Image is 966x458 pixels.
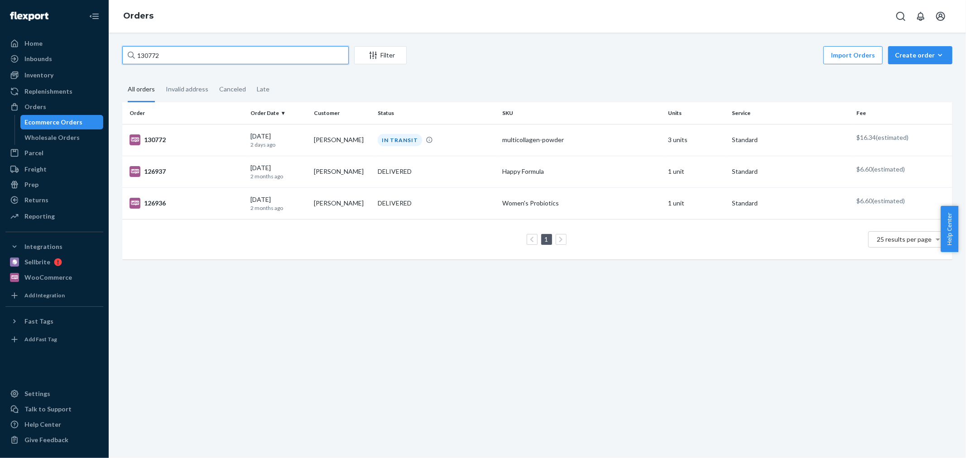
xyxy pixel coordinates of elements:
img: Flexport logo [10,12,48,21]
a: Page 1 is your current page [543,235,550,243]
th: Order Date [247,102,311,124]
p: $6.60 [856,165,945,174]
div: Parcel [24,148,43,157]
a: Talk to Support [5,402,103,416]
td: 1 unit [665,187,729,219]
th: SKU [499,102,665,124]
th: Status [374,102,499,124]
div: [DATE] [250,195,307,212]
a: Sellbrite [5,255,103,269]
span: 25 results per page [877,235,932,243]
button: Open notifications [912,7,930,25]
button: Filter [354,46,407,64]
div: Happy Formula [502,167,661,176]
td: 3 units [665,124,729,156]
div: Inventory [24,71,53,80]
a: Replenishments [5,84,103,99]
p: 2 months ago [250,172,307,180]
a: Settings [5,386,103,401]
a: Ecommerce Orders [20,115,104,129]
button: Help Center [941,206,958,252]
div: IN TRANSIT [378,134,422,146]
span: (estimated) [876,134,908,141]
a: Returns [5,193,103,207]
div: 130772 [130,134,243,145]
div: DELIVERED [378,199,412,208]
div: multicollagen-powder [502,135,661,144]
div: Ecommerce Orders [25,118,83,127]
div: Home [24,39,43,48]
div: Returns [24,196,48,205]
button: Integrations [5,239,103,254]
span: (estimated) [872,197,905,205]
td: 1 unit [665,156,729,187]
div: Late [257,77,269,101]
div: Give Feedback [24,435,68,444]
p: 2 months ago [250,204,307,212]
div: Invalid address [166,77,208,101]
a: Inventory [5,68,103,82]
p: $16.34 [856,133,945,142]
button: Close Navigation [85,7,103,25]
a: WooCommerce [5,270,103,285]
button: Open Search Box [892,7,910,25]
div: Add Fast Tag [24,335,57,343]
div: Help Center [24,420,61,429]
div: Inbounds [24,54,52,63]
p: 2 days ago [250,141,307,148]
button: Open account menu [932,7,950,25]
div: Integrations [24,242,62,251]
div: 126937 [130,166,243,177]
div: [DATE] [250,163,307,180]
ol: breadcrumbs [116,3,161,29]
div: WooCommerce [24,273,72,282]
div: [DATE] [250,132,307,148]
div: Fast Tags [24,317,53,326]
div: Wholesale Orders [25,133,80,142]
div: Prep [24,180,38,189]
a: Inbounds [5,52,103,66]
p: Standard [732,135,849,144]
span: (estimated) [872,165,905,173]
a: Home [5,36,103,51]
div: Reporting [24,212,55,221]
div: Women's Probiotics [502,199,661,208]
a: Orders [123,11,154,21]
th: Order [122,102,247,124]
td: [PERSON_NAME] [310,156,374,187]
div: Filter [355,51,406,60]
th: Units [665,102,729,124]
a: Prep [5,177,103,192]
div: Canceled [219,77,246,101]
div: Settings [24,389,50,398]
div: Talk to Support [24,405,72,414]
td: [PERSON_NAME] [310,124,374,156]
p: $6.60 [856,196,945,205]
div: 126936 [130,198,243,209]
div: Sellbrite [24,258,50,267]
div: Freight [24,165,47,174]
a: Reporting [5,209,103,224]
a: Wholesale Orders [20,130,104,145]
a: Add Integration [5,288,103,303]
button: Create order [888,46,952,64]
a: Help Center [5,417,103,432]
div: All orders [128,77,155,102]
div: Customer [314,109,370,117]
th: Service [728,102,853,124]
a: Freight [5,162,103,177]
a: Parcel [5,146,103,160]
td: [PERSON_NAME] [310,187,374,219]
div: Orders [24,102,46,111]
p: Standard [732,199,849,208]
th: Fee [853,102,952,124]
div: Create order [895,51,946,60]
div: Add Integration [24,291,65,299]
button: Give Feedback [5,433,103,447]
div: Replenishments [24,87,72,96]
button: Import Orders [823,46,883,64]
div: DELIVERED [378,167,412,176]
p: Standard [732,167,849,176]
a: Orders [5,100,103,114]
